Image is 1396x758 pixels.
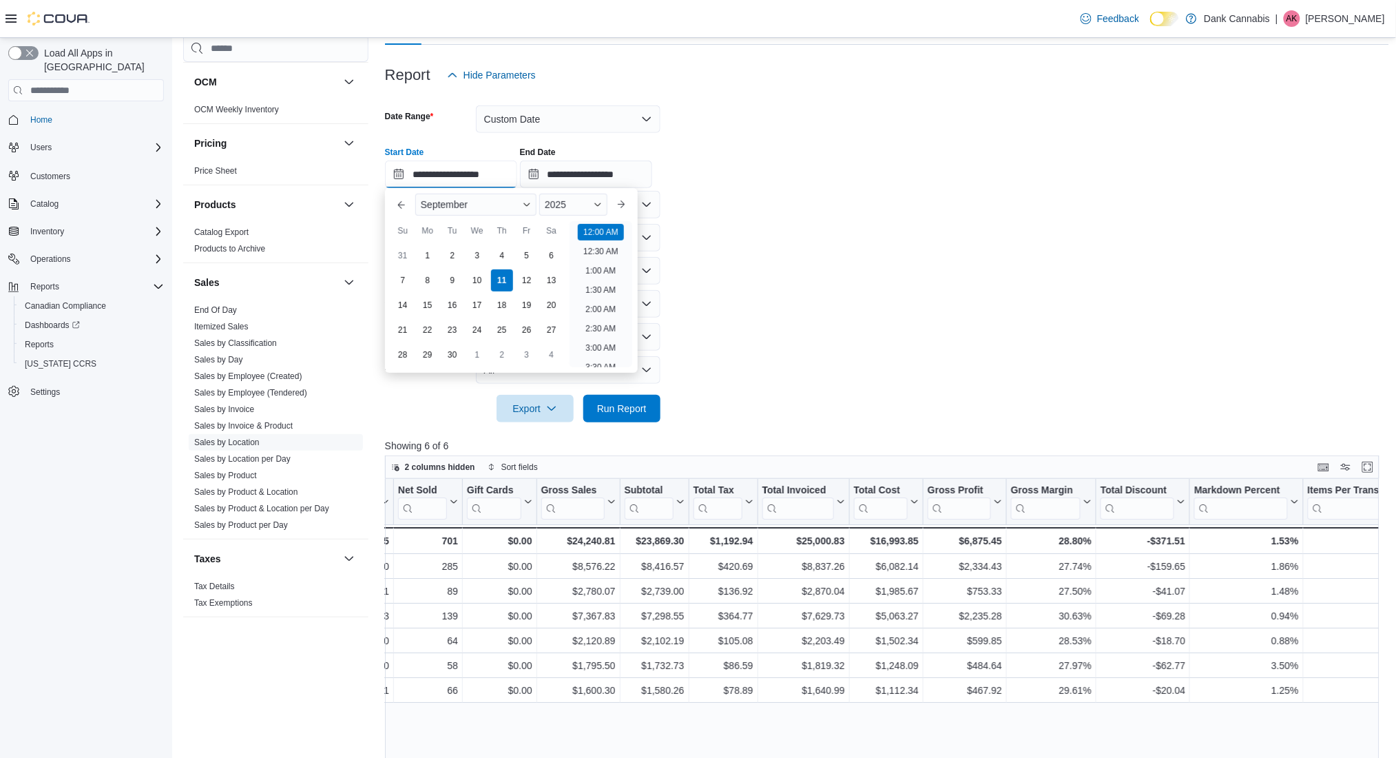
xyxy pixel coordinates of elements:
div: $364.77 [693,608,753,624]
div: Mo [417,220,439,242]
div: Button. Open the year selector. 2025 is currently selected. [539,194,607,216]
button: Sales [194,276,338,289]
span: Inventory [25,223,164,240]
span: OCM Weekly Inventory [194,104,279,115]
div: $7,629.73 [762,608,844,624]
span: Itemized Sales [194,321,249,332]
div: $753.33 [928,583,1002,600]
button: Operations [3,249,169,269]
span: Users [25,139,164,156]
div: day-28 [392,344,414,366]
img: Cova [28,12,90,25]
div: 3 [313,608,388,624]
label: End Date [520,147,556,158]
li: 3:00 AM [580,340,621,356]
div: We [466,220,488,242]
div: -$69.28 [1101,608,1185,624]
div: day-14 [392,294,414,316]
div: day-13 [541,269,563,291]
span: Tax Exemptions [194,597,253,608]
div: day-3 [466,245,488,267]
a: End Of Day [194,305,237,315]
div: Gift Cards [467,484,521,498]
span: Price Sheet [194,165,237,176]
button: Sales [341,274,357,291]
button: Custom Date [476,105,660,133]
div: 89 [398,583,458,600]
input: Press the down key to enter a popover containing a calendar. Press the escape key to close the po... [385,161,517,188]
div: day-21 [392,319,414,341]
div: Gross Profit [928,484,991,520]
button: Next month [610,194,632,216]
div: Taxes [183,578,368,617]
button: Reports [14,335,169,354]
span: 2025 [545,199,566,210]
span: Operations [25,251,164,267]
h3: OCM [194,75,217,89]
div: Total Invoiced [762,484,833,520]
div: day-29 [417,344,439,366]
div: $136.92 [693,583,753,600]
button: Total Discount [1101,484,1185,520]
div: Total Invoiced [762,484,833,498]
div: 1.53% [1194,533,1298,549]
div: Button. Open the month selector. September is currently selected. [415,194,536,216]
li: 2:30 AM [580,320,621,337]
div: Arshi Kalkat [1284,10,1300,27]
div: $2,120.89 [541,633,616,649]
div: day-9 [441,269,463,291]
span: Sort fields [501,462,538,473]
h3: Taxes [194,552,221,566]
span: Sales by Location per Day [194,453,291,464]
span: AK [1286,10,1298,27]
a: Sales by Invoice [194,404,254,414]
div: Total Discount [1101,484,1174,498]
a: Home [25,112,58,128]
button: Reports [25,278,65,295]
div: Markdown Percent [1194,484,1287,498]
a: Sales by Location per Day [194,454,291,464]
div: Gross Profit [928,484,991,498]
div: $2,235.28 [928,608,1002,624]
span: Reports [25,278,164,295]
a: Sales by Product & Location per Day [194,504,329,513]
a: Products to Archive [194,244,265,254]
span: September [421,199,468,210]
span: Reports [30,281,59,292]
a: Sales by Product & Location [194,487,298,497]
div: day-27 [541,319,563,341]
div: $2,102.19 [624,633,684,649]
div: day-1 [417,245,439,267]
a: Sales by Invoice & Product [194,421,293,431]
label: Date Range [385,111,434,122]
div: 64 [398,633,458,649]
div: 28.80% [1011,533,1092,549]
div: 30.63% [1011,608,1092,624]
button: Display options [1337,459,1354,475]
div: day-23 [441,319,463,341]
button: Customers [3,165,169,185]
a: Price Sheet [194,166,237,176]
button: Gross Sales [541,484,615,520]
button: Sort fields [482,459,543,475]
span: Catalog [25,196,164,212]
div: 0 [313,558,388,575]
span: Settings [30,387,60,398]
span: Run Report [597,402,647,416]
div: Products [183,224,368,263]
button: Previous Month [390,194,413,216]
div: $0.00 [467,608,532,624]
div: day-12 [516,269,538,291]
h3: Products [194,198,236,212]
span: Sales by Product & Location [194,486,298,498]
div: day-24 [466,319,488,341]
div: day-22 [417,319,439,341]
button: Markdown Percent [1194,484,1298,520]
div: 1 [313,583,388,600]
div: $8,837.26 [762,558,844,575]
div: day-31 [392,245,414,267]
div: $8,416.57 [624,558,684,575]
button: Gift Cards [467,484,532,520]
span: Home [30,114,52,125]
div: Su [392,220,414,242]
